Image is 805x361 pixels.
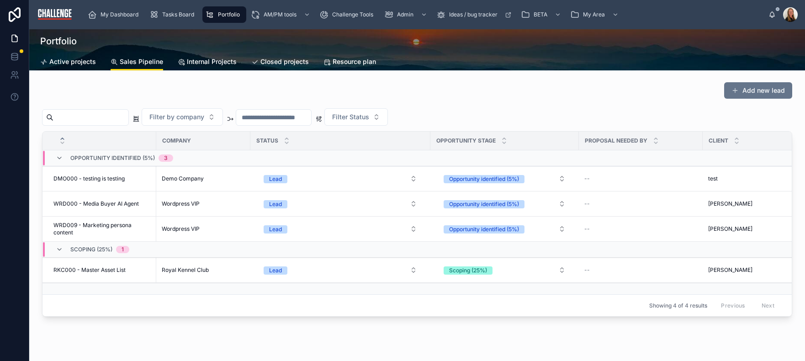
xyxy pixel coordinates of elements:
[436,137,496,144] span: Opportunity stage
[518,6,566,23] a: BETA
[142,108,223,126] button: Select Button
[162,200,245,207] a: Wordpress VIP
[436,170,573,187] a: Select Button
[567,6,623,23] a: My Area
[80,5,768,25] div: scrollable content
[323,53,376,72] a: Resource plan
[187,57,237,66] span: Internal Projects
[256,262,424,278] button: Select Button
[449,266,487,275] div: Scoping (25%)
[584,175,697,182] a: --
[333,57,376,66] span: Resource plan
[449,175,519,183] div: Opportunity identified (5%)
[164,154,168,162] div: 3
[162,225,200,233] span: Wordpress VIP
[269,266,282,275] div: Lead
[434,6,516,23] a: Ideas / bug tracker
[264,11,297,18] span: AM/PM tools
[256,170,424,187] button: Select Button
[70,154,155,162] span: Opportunity identified (5%)
[449,200,519,208] div: Opportunity identified (5%)
[332,112,369,122] span: Filter Status
[256,195,425,212] a: Select Button
[162,266,209,274] span: Royal Kennel Club
[584,175,590,182] span: --
[584,225,590,233] span: --
[178,53,237,72] a: Internal Projects
[256,196,424,212] button: Select Button
[724,82,792,99] button: Add new lead
[708,266,752,274] span: [PERSON_NAME]
[708,225,752,233] span: [PERSON_NAME]
[162,175,245,182] a: Demo Company
[147,6,201,23] a: Tasks Board
[534,11,547,18] span: BETA
[269,200,282,208] div: Lead
[584,266,697,274] a: --
[436,195,573,212] a: Select Button
[162,225,245,233] a: Wordpress VIP
[49,57,96,66] span: Active projects
[708,200,752,207] span: [PERSON_NAME]
[449,225,519,234] div: Opportunity identified (5%)
[709,137,728,144] span: Client
[256,220,425,238] a: Select Button
[332,11,373,18] span: Challenge Tools
[162,266,245,274] a: Royal Kennel Club
[397,11,413,18] span: Admin
[53,175,125,182] span: DMO000 - testing is testing
[53,266,151,274] a: RKC000 - Master Asset List
[120,57,163,66] span: Sales Pipeline
[111,53,163,71] a: Sales Pipeline
[449,11,498,18] span: Ideas / bug tracker
[269,225,282,234] div: Lead
[584,266,590,274] span: --
[37,7,73,22] img: App logo
[269,175,282,183] div: Lead
[708,175,718,182] span: test
[53,175,151,182] a: DMO000 - testing is testing
[584,225,697,233] a: --
[256,137,278,144] span: Status
[436,221,573,237] button: Select Button
[53,200,151,207] a: WRD000 - Media Buyer AI Agent
[436,261,573,279] a: Select Button
[149,112,204,122] span: Filter by company
[584,200,697,207] a: --
[162,175,204,182] span: Demo Company
[649,302,707,309] span: Showing 4 of 4 results
[248,6,315,23] a: AM/PM tools
[162,11,194,18] span: Tasks Board
[324,108,388,126] button: Select Button
[162,137,191,144] span: Company
[85,6,145,23] a: My Dashboard
[53,200,139,207] span: WRD000 - Media Buyer AI Agent
[381,6,432,23] a: Admin
[162,200,200,207] span: Wordpress VIP
[436,220,573,238] a: Select Button
[583,11,605,18] span: My Area
[317,6,380,23] a: Challenge Tools
[40,35,77,48] h1: Portfolio
[256,221,424,237] button: Select Button
[40,53,96,72] a: Active projects
[202,6,246,23] a: Portfolio
[436,262,573,278] button: Select Button
[260,57,309,66] span: Closed projects
[584,200,590,207] span: --
[436,170,573,187] button: Select Button
[122,246,124,253] div: 1
[436,196,573,212] button: Select Button
[585,137,647,144] span: Proposal needed by
[251,53,309,72] a: Closed projects
[101,11,138,18] span: My Dashboard
[53,266,126,274] span: RKC000 - Master Asset List
[256,261,425,279] a: Select Button
[218,11,240,18] span: Portfolio
[53,222,151,236] a: WRD009 - Marketing persona content
[70,246,112,253] span: Scoping (25%)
